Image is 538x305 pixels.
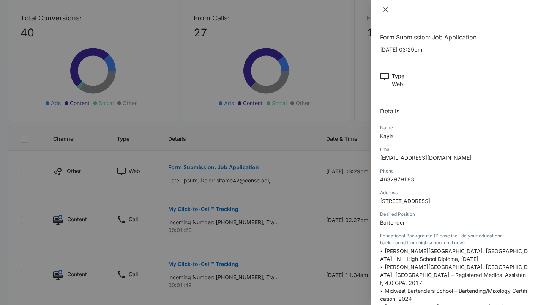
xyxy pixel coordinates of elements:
[380,107,529,116] h2: Details
[380,146,529,153] div: Email
[380,33,529,42] h1: Form Submission: Job Application
[380,168,529,175] div: Phone
[380,6,391,13] button: Close
[382,6,388,13] span: close
[392,80,406,88] p: Web
[380,219,405,226] span: Bartender
[392,72,406,80] p: Type :
[380,124,529,131] div: Name
[380,264,528,286] span: • [PERSON_NAME][GEOGRAPHIC_DATA], [GEOGRAPHIC_DATA], [GEOGRAPHIC_DATA] – Registered Medical Assis...
[380,288,527,302] span: • Midwest Bartenders School – Bartending/Mixology Certification, 2024
[380,211,529,218] div: Desired Position
[380,189,529,196] div: Address
[380,248,528,262] span: • [PERSON_NAME][GEOGRAPHIC_DATA], [GEOGRAPHIC_DATA], IN – High School Diploma, [DATE]
[380,46,529,53] p: [DATE] 03:29pm
[380,233,529,246] div: Educational Background (Please include your educational background from high school until now)
[380,154,472,161] span: [EMAIL_ADDRESS][DOMAIN_NAME]
[380,133,394,139] span: Kayla
[380,176,414,182] span: 4632979183
[380,198,430,204] span: [STREET_ADDRESS]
